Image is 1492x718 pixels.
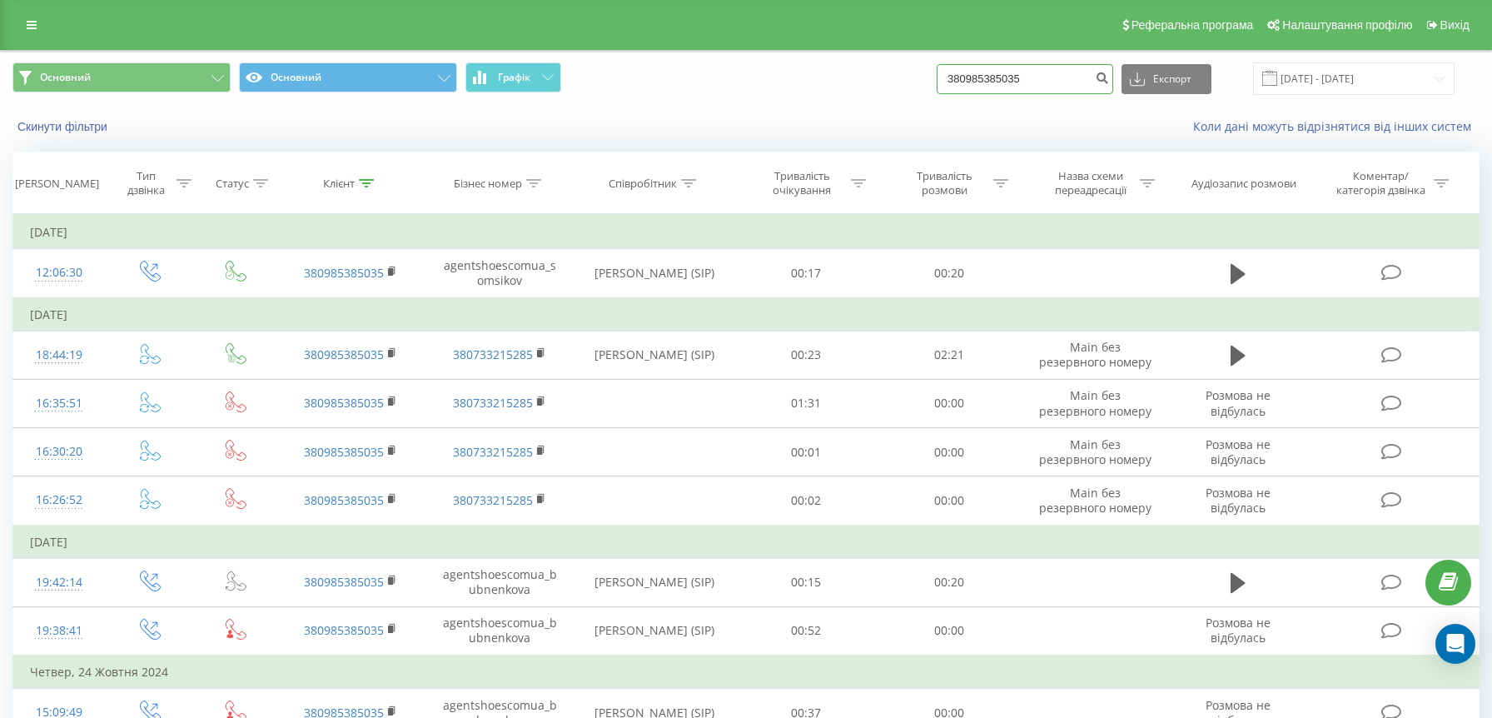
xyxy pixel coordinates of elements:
td: 00:00 [878,428,1021,476]
input: Пошук за номером [937,64,1113,94]
div: 19:42:14 [30,566,88,599]
div: 16:30:20 [30,436,88,468]
span: Основний [40,71,91,84]
a: 380733215285 [453,395,533,411]
span: Налаштування профілю [1282,18,1412,32]
div: 19:38:41 [30,615,88,647]
div: Назва схеми переадресації [1047,169,1136,197]
a: 380985385035 [304,395,384,411]
div: Статус [216,177,249,191]
div: 16:26:52 [30,484,88,516]
a: 380733215285 [453,444,533,460]
a: 380985385035 [304,265,384,281]
button: Скинути фільтри [12,119,116,134]
td: [PERSON_NAME] (SIP) [574,331,734,379]
td: 00:00 [878,476,1021,526]
div: 16:35:51 [30,387,88,420]
div: Тривалість розмови [900,169,989,197]
div: Клієнт [323,177,355,191]
td: 00:00 [878,606,1021,656]
td: [DATE] [13,526,1480,559]
div: Коментар/категорія дзвінка [1332,169,1430,197]
button: Графік [465,62,561,92]
a: 380985385035 [304,574,384,590]
button: Експорт [1121,64,1211,94]
span: Вихід [1440,18,1470,32]
div: Аудіозапис розмови [1191,177,1296,191]
td: 00:23 [734,331,878,379]
a: 380985385035 [304,347,384,362]
td: [PERSON_NAME] (SIP) [574,606,734,656]
td: agentshoescomua_somsikov [425,249,574,298]
span: Розмова не відбулась [1206,615,1271,646]
span: Розмова не відбулась [1206,485,1271,516]
td: [PERSON_NAME] (SIP) [574,249,734,298]
div: Тривалість очікування [758,169,847,197]
td: Main без резервного номеру [1021,379,1170,427]
span: Розмова не відбулась [1206,387,1271,418]
a: 380733215285 [453,492,533,508]
td: 00:17 [734,249,878,298]
td: 00:00 [878,379,1021,427]
div: 18:44:19 [30,339,88,371]
div: Бізнес номер [454,177,522,191]
td: [PERSON_NAME] (SIP) [574,558,734,606]
div: Співробітник [609,177,677,191]
td: [DATE] [13,216,1480,249]
td: 00:02 [734,476,878,526]
td: 00:52 [734,606,878,656]
button: Основний [12,62,231,92]
a: Коли дані можуть відрізнятися вiд інших систем [1193,118,1480,134]
a: 380733215285 [453,347,533,362]
td: Main без резервного номеру [1021,428,1170,476]
div: 12:06:30 [30,257,88,289]
a: 380985385035 [304,444,384,460]
td: Main без резервного номеру [1021,476,1170,526]
td: 00:20 [878,558,1021,606]
td: Четвер, 24 Жовтня 2024 [13,656,1480,689]
div: [PERSON_NAME] [15,177,99,191]
td: Main без резервного номеру [1021,331,1170,379]
td: 00:15 [734,558,878,606]
td: agentshoescomua_bubnenkova [425,606,574,656]
span: Графік [498,72,530,83]
td: 00:01 [734,428,878,476]
td: 01:31 [734,379,878,427]
a: 380985385035 [304,622,384,638]
div: Open Intercom Messenger [1435,624,1475,664]
td: [DATE] [13,298,1480,332]
td: 02:21 [878,331,1021,379]
div: Тип дзвінка [119,169,172,197]
td: agentshoescomua_bubnenkova [425,558,574,606]
a: 380985385035 [304,492,384,508]
span: Розмова не відбулась [1206,436,1271,467]
button: Основний [239,62,457,92]
td: 00:20 [878,249,1021,298]
span: Реферальна програма [1131,18,1254,32]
